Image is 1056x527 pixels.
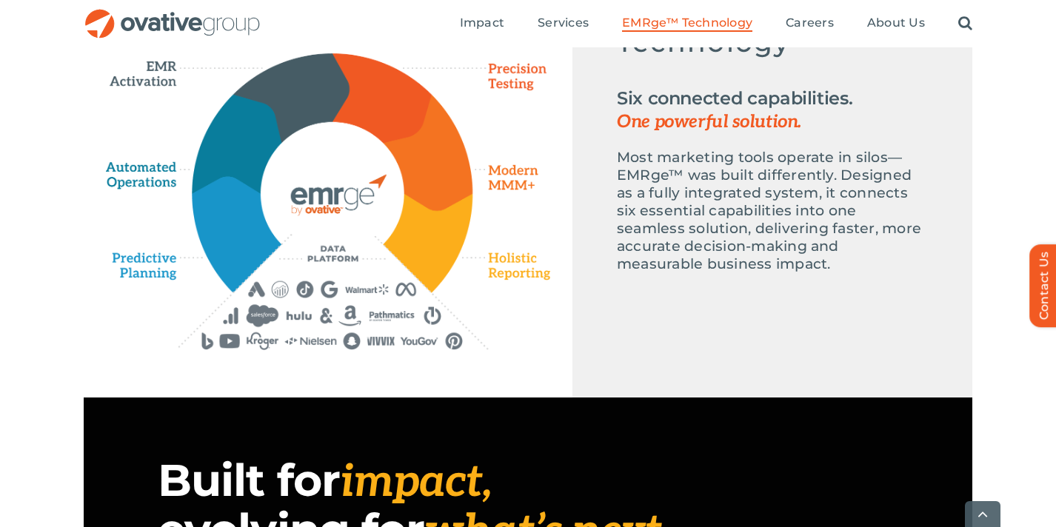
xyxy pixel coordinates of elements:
[460,16,504,32] a: Impact
[340,456,492,509] span: impact,
[332,54,432,143] path: Precision Testing
[622,16,752,30] span: EMRge™ Technology
[617,87,928,134] h2: Six connected capabilities.
[622,16,752,32] a: EMRge™ Technology
[538,16,589,32] a: Services
[113,245,204,287] path: Predictive Planning
[106,38,191,88] path: EMR Activation
[106,146,183,190] path: Automated Operations
[193,95,283,194] path: Automated Operations
[867,16,925,30] span: About Us
[867,16,925,32] a: About Us
[233,53,349,141] path: EMR Activation
[384,94,473,210] path: Modern MMM+
[538,16,589,30] span: Services
[475,158,549,201] path: Modern MMM+
[786,16,834,30] span: Careers
[958,16,972,32] a: Search
[786,16,834,32] a: Careers
[384,194,472,292] path: Holistic Reporting
[469,57,551,97] path: Precision Testing
[84,7,261,21] a: OG_Full_horizontal_RGB
[480,249,551,283] path: Holistic Reporting
[617,149,928,273] p: Most marketing tools operate in silos—EMRge™ was built differently. Designed as a fully integrate...
[193,177,281,290] path: Predictive Planning
[260,121,404,265] path: EMERGE Technology
[617,110,928,134] span: One powerful solution.
[460,16,504,30] span: Impact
